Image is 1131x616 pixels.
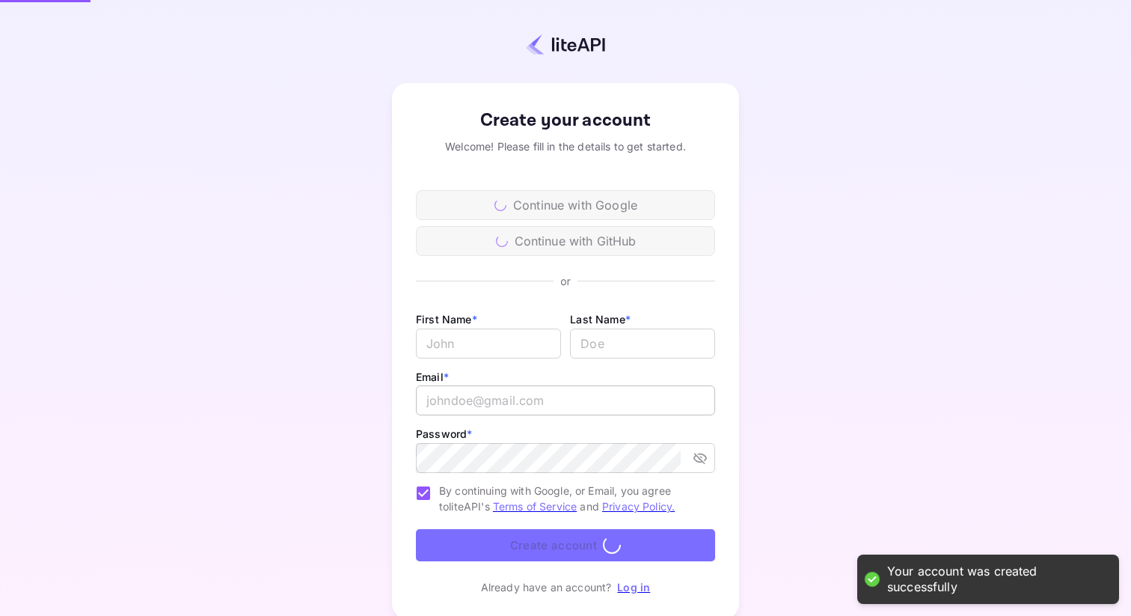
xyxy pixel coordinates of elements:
[416,138,715,154] div: Welcome! Please fill in the details to get started.
[416,313,477,326] label: First Name
[416,190,715,220] div: Continue with Google
[687,445,714,472] button: toggle password visibility
[416,370,449,383] label: Email
[602,500,675,513] a: Privacy Policy.
[887,564,1104,595] div: Your account was created successfully
[416,385,715,415] input: johndoe@gmail.com
[416,107,715,134] div: Create your account
[493,500,577,513] a: Terms of Service
[481,579,612,595] p: Already have an account?
[617,581,650,594] a: Log in
[416,226,715,256] div: Continue with GitHub
[439,483,703,514] span: By continuing with Google, or Email, you agree to liteAPI's and
[570,329,715,359] input: Doe
[570,313,631,326] label: Last Name
[416,329,561,359] input: John
[416,427,472,440] label: Password
[526,34,605,55] img: liteapi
